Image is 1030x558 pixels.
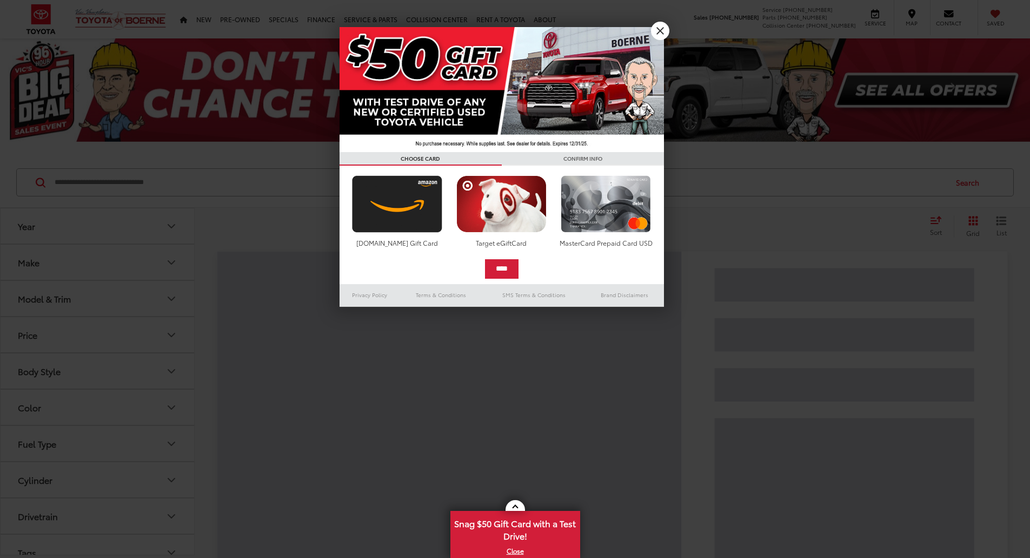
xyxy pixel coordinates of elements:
a: Brand Disclaimers [585,288,664,301]
img: targetcard.png [454,175,549,233]
div: MasterCard Prepaid Card USD [558,238,654,247]
a: Terms & Conditions [400,288,482,301]
div: Target eGiftCard [454,238,549,247]
img: mastercard.png [558,175,654,233]
img: amazoncard.png [349,175,445,233]
img: 42635_top_851395.jpg [340,27,664,152]
a: SMS Terms & Conditions [483,288,585,301]
h3: CHOOSE CARD [340,152,502,166]
h3: CONFIRM INFO [502,152,664,166]
div: [DOMAIN_NAME] Gift Card [349,238,445,247]
a: Privacy Policy [340,288,400,301]
span: Snag $50 Gift Card with a Test Drive! [451,512,579,545]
